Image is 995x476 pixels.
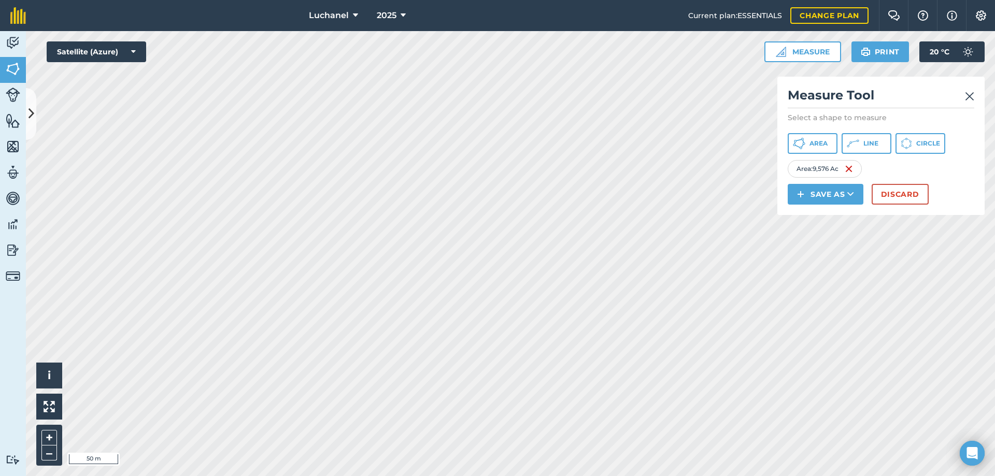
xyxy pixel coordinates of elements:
[36,363,62,388] button: i
[377,9,396,22] span: 2025
[965,90,974,103] img: svg+xml;base64,PHN2ZyB4bWxucz0iaHR0cDovL3d3dy53My5vcmcvMjAwMC9zdmciIHdpZHRoPSIyMiIgaGVpZ2h0PSIzMC...
[41,445,57,460] button: –
[6,139,20,154] img: svg+xml;base64,PHN2ZyB4bWxucz0iaHR0cDovL3d3dy53My5vcmcvMjAwMC9zdmciIHdpZHRoPSI1NiIgaGVpZ2h0PSI2MC...
[930,41,949,62] span: 20 ° C
[851,41,909,62] button: Print
[958,41,978,62] img: svg+xml;base64,PD94bWwgdmVyc2lvbj0iMS4wIiBlbmNvZGluZz0idXRmLTgiPz4KPCEtLSBHZW5lcmF0b3I6IEFkb2JlIE...
[6,455,20,465] img: svg+xml;base64,PD94bWwgdmVyc2lvbj0iMS4wIiBlbmNvZGluZz0idXRmLTgiPz4KPCEtLSBHZW5lcmF0b3I6IEFkb2JlIE...
[947,9,957,22] img: svg+xml;base64,PHN2ZyB4bWxucz0iaHR0cDovL3d3dy53My5vcmcvMjAwMC9zdmciIHdpZHRoPSIxNyIgaGVpZ2h0PSIxNy...
[960,441,985,466] div: Open Intercom Messenger
[764,41,841,62] button: Measure
[309,9,349,22] span: Luchanel
[809,139,828,148] span: Area
[6,191,20,206] img: svg+xml;base64,PD94bWwgdmVyc2lvbj0iMS4wIiBlbmNvZGluZz0idXRmLTgiPz4KPCEtLSBHZW5lcmF0b3I6IEFkb2JlIE...
[10,7,26,24] img: fieldmargin Logo
[797,188,804,200] img: svg+xml;base64,PHN2ZyB4bWxucz0iaHR0cDovL3d3dy53My5vcmcvMjAwMC9zdmciIHdpZHRoPSIxNCIgaGVpZ2h0PSIyNC...
[6,113,20,128] img: svg+xml;base64,PHN2ZyB4bWxucz0iaHR0cDovL3d3dy53My5vcmcvMjAwMC9zdmciIHdpZHRoPSI1NiIgaGVpZ2h0PSI2MC...
[47,41,146,62] button: Satellite (Azure)
[842,133,891,154] button: Line
[788,133,837,154] button: Area
[790,7,869,24] a: Change plan
[6,88,20,102] img: svg+xml;base64,PD94bWwgdmVyc2lvbj0iMS4wIiBlbmNvZGluZz0idXRmLTgiPz4KPCEtLSBHZW5lcmF0b3I6IEFkb2JlIE...
[6,165,20,180] img: svg+xml;base64,PD94bWwgdmVyc2lvbj0iMS4wIiBlbmNvZGluZz0idXRmLTgiPz4KPCEtLSBHZW5lcmF0b3I6IEFkb2JlIE...
[975,10,987,21] img: A cog icon
[872,184,929,205] button: Discard
[776,47,786,57] img: Ruler icon
[863,139,878,148] span: Line
[688,10,782,21] span: Current plan : ESSENTIALS
[917,10,929,21] img: A question mark icon
[6,217,20,232] img: svg+xml;base64,PD94bWwgdmVyc2lvbj0iMS4wIiBlbmNvZGluZz0idXRmLTgiPz4KPCEtLSBHZW5lcmF0b3I6IEFkb2JlIE...
[788,112,974,123] p: Select a shape to measure
[895,133,945,154] button: Circle
[845,163,853,175] img: svg+xml;base64,PHN2ZyB4bWxucz0iaHR0cDovL3d3dy53My5vcmcvMjAwMC9zdmciIHdpZHRoPSIxNiIgaGVpZ2h0PSIyNC...
[919,41,985,62] button: 20 °C
[788,160,862,178] div: Area : 9,576 Ac
[6,242,20,258] img: svg+xml;base64,PD94bWwgdmVyc2lvbj0iMS4wIiBlbmNvZGluZz0idXRmLTgiPz4KPCEtLSBHZW5lcmF0b3I6IEFkb2JlIE...
[788,87,974,108] h2: Measure Tool
[41,430,57,445] button: +
[48,369,51,382] span: i
[6,61,20,77] img: svg+xml;base64,PHN2ZyB4bWxucz0iaHR0cDovL3d3dy53My5vcmcvMjAwMC9zdmciIHdpZHRoPSI1NiIgaGVpZ2h0PSI2MC...
[44,401,55,412] img: Four arrows, one pointing top left, one top right, one bottom right and the last bottom left
[861,46,871,58] img: svg+xml;base64,PHN2ZyB4bWxucz0iaHR0cDovL3d3dy53My5vcmcvMjAwMC9zdmciIHdpZHRoPSIxOSIgaGVpZ2h0PSIyNC...
[916,139,940,148] span: Circle
[6,35,20,51] img: svg+xml;base64,PD94bWwgdmVyc2lvbj0iMS4wIiBlbmNvZGluZz0idXRmLTgiPz4KPCEtLSBHZW5lcmF0b3I6IEFkb2JlIE...
[788,184,863,205] button: Save as
[888,10,900,21] img: Two speech bubbles overlapping with the left bubble in the forefront
[6,269,20,283] img: svg+xml;base64,PD94bWwgdmVyc2lvbj0iMS4wIiBlbmNvZGluZz0idXRmLTgiPz4KPCEtLSBHZW5lcmF0b3I6IEFkb2JlIE...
